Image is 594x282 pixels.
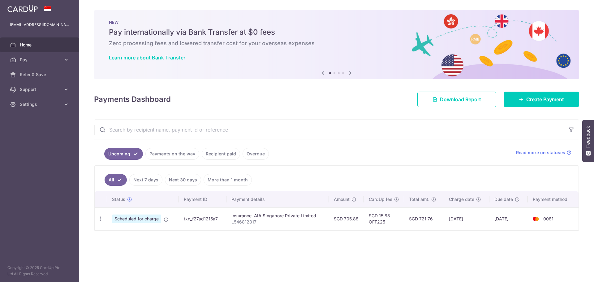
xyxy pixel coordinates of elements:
[94,94,171,105] h4: Payments Dashboard
[243,148,269,160] a: Overdue
[364,207,404,230] td: SGD 15.88 OFF225
[165,174,201,186] a: Next 30 days
[112,215,161,223] span: Scheduled for charge
[109,27,564,37] h5: Pay internationally via Bank Transfer at $0 fees
[104,148,143,160] a: Upcoming
[10,22,69,28] p: [EMAIL_ADDRESS][DOMAIN_NAME]
[404,207,444,230] td: SGD 721.76
[20,72,61,78] span: Refer & Save
[516,150,571,156] a: Read more on statuses
[585,126,591,148] span: Feedback
[179,191,226,207] th: Payment ID
[444,207,489,230] td: [DATE]
[504,92,579,107] a: Create Payment
[20,86,61,93] span: Support
[231,219,324,225] p: L546812817
[543,216,553,221] span: 0081
[526,96,564,103] span: Create Payment
[494,196,513,202] span: Due date
[94,10,579,79] img: Bank transfer banner
[334,196,350,202] span: Amount
[528,191,579,207] th: Payment method
[516,150,565,156] span: Read more on statuses
[109,40,564,47] h6: Zero processing fees and lowered transfer cost for your overseas expenses
[409,196,429,202] span: Total amt.
[440,96,481,103] span: Download Report
[94,120,564,140] input: Search by recipient name, payment id or reference
[179,207,226,230] td: txn_f27ad1215a7
[20,57,61,63] span: Pay
[231,213,324,219] div: Insurance. AIA Singapore Private Limited
[7,5,38,12] img: CardUp
[226,191,329,207] th: Payment details
[582,120,594,162] button: Feedback - Show survey
[449,196,474,202] span: Charge date
[417,92,496,107] a: Download Report
[109,20,564,25] p: NEW
[530,215,542,223] img: Bank Card
[145,148,199,160] a: Payments on the way
[112,196,125,202] span: Status
[109,54,185,61] a: Learn more about Bank Transfer
[489,207,527,230] td: [DATE]
[20,101,61,107] span: Settings
[129,174,162,186] a: Next 7 days
[202,148,240,160] a: Recipient paid
[369,196,392,202] span: CardUp fee
[105,174,127,186] a: All
[329,207,364,230] td: SGD 705.88
[204,174,252,186] a: More than 1 month
[20,42,61,48] span: Home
